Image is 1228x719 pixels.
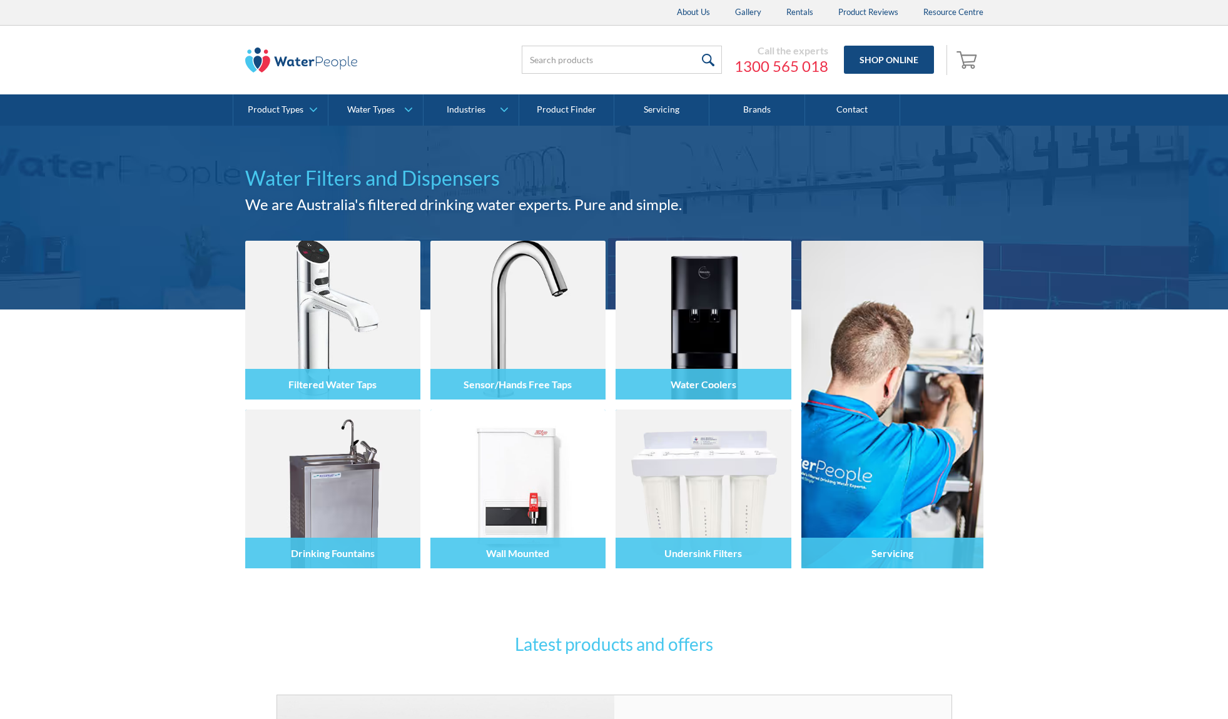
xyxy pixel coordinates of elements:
div: Product Types [248,104,303,115]
a: Shop Online [844,46,934,74]
img: The Water People [245,48,358,73]
div: Industries [447,104,485,115]
h4: Sensor/Hands Free Taps [464,378,572,390]
img: shopping cart [957,49,980,69]
img: Water Coolers [616,241,791,400]
a: Open empty cart [953,45,983,75]
div: Call the experts [734,44,828,57]
a: Product Finder [519,94,614,126]
h4: Wall Mounted [486,547,549,559]
a: Water Types [328,94,423,126]
a: Product Types [233,94,328,126]
a: Industries [424,94,518,126]
input: Search products [522,46,722,74]
a: Servicing [801,241,983,568]
img: Drinking Fountains [245,410,420,568]
a: Servicing [614,94,709,126]
h4: Undersink Filters [664,547,742,559]
h4: Filtered Water Taps [288,378,377,390]
img: Undersink Filters [616,410,791,568]
img: Filtered Water Taps [245,241,420,400]
a: Brands [709,94,804,126]
img: Wall Mounted [430,410,606,568]
h4: Water Coolers [671,378,736,390]
a: Contact [805,94,900,126]
a: 1300 565 018 [734,57,828,76]
h4: Drinking Fountains [291,547,375,559]
div: Water Types [347,104,395,115]
h3: Latest products and offers [370,631,858,657]
h4: Servicing [871,547,913,559]
img: Sensor/Hands Free Taps [430,241,606,400]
